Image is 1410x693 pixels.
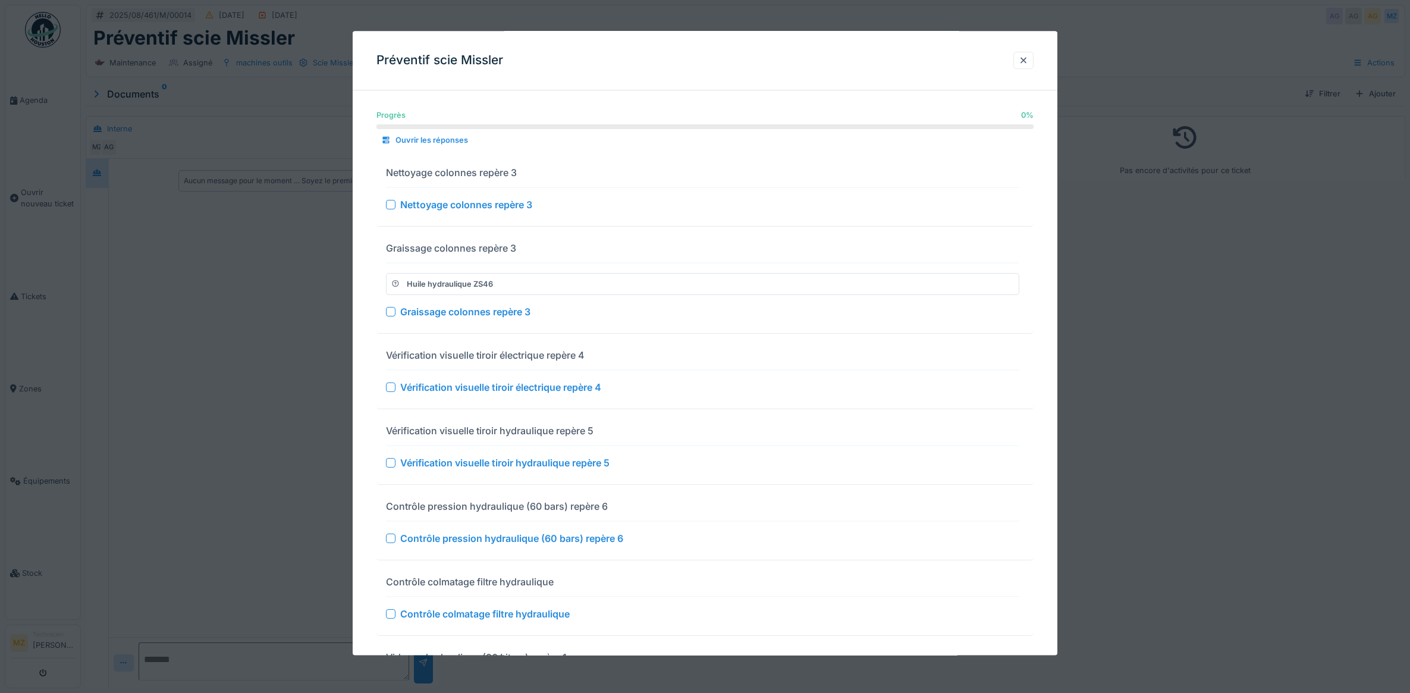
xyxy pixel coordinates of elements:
summary: Contrôle colmatage filtre hydraulique Contrôle colmatage filtre hydraulique [381,572,1029,631]
h3: Préventif scie Missler [376,53,503,68]
summary: Vérification visuelle tiroir hydraulique repère 5 Vérification visuelle tiroir hydraulique repère 5 [381,421,1029,479]
div: Vérification visuelle tiroir électrique repère 4 [400,380,601,394]
div: Contrôle pression hydraulique (60 bars) repère 6 [386,499,608,513]
summary: Contrôle pression hydraulique (60 bars) repère 6 Contrôle pression hydraulique (60 bars) repère 6 [381,497,1029,555]
summary: Nettoyage colonnes repère 3 Nettoyage colonnes repère 3 [381,163,1029,221]
div: Nettoyage colonnes repère 3 [400,197,532,212]
div: Contrôle colmatage filtre hydraulique [386,575,554,589]
div: Huile hydraulique ZS46 [407,278,493,290]
div: Vérification visuelle tiroir hydraulique repère 5 [400,456,610,470]
summary: Vérification visuelle tiroir électrique repère 4 Vérification visuelle tiroir électrique repère 4 [381,346,1029,404]
div: Contrôle colmatage filtre hydraulique [400,607,570,621]
div: Nettoyage colonnes repère 3 [386,165,517,180]
div: Vidange hydraulique (30 Litres) repère 1 [386,650,567,664]
progress: 0 % [376,125,1034,130]
div: Vérification visuelle tiroir hydraulique repère 5 [386,424,593,438]
div: Contrôle pression hydraulique (60 bars) repère 6 [400,531,623,545]
div: Progrès [376,109,406,121]
div: Graissage colonnes repère 3 [386,241,516,255]
summary: Graissage colonnes repère 3Huile hydraulique ZS46 Graissage colonnes repère 3 [381,239,1029,328]
div: Vérification visuelle tiroir électrique repère 4 [386,348,585,362]
div: Graissage colonnes repère 3 [400,305,530,319]
div: Ouvrir les réponses [376,133,473,149]
div: 0 % [1021,109,1034,121]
